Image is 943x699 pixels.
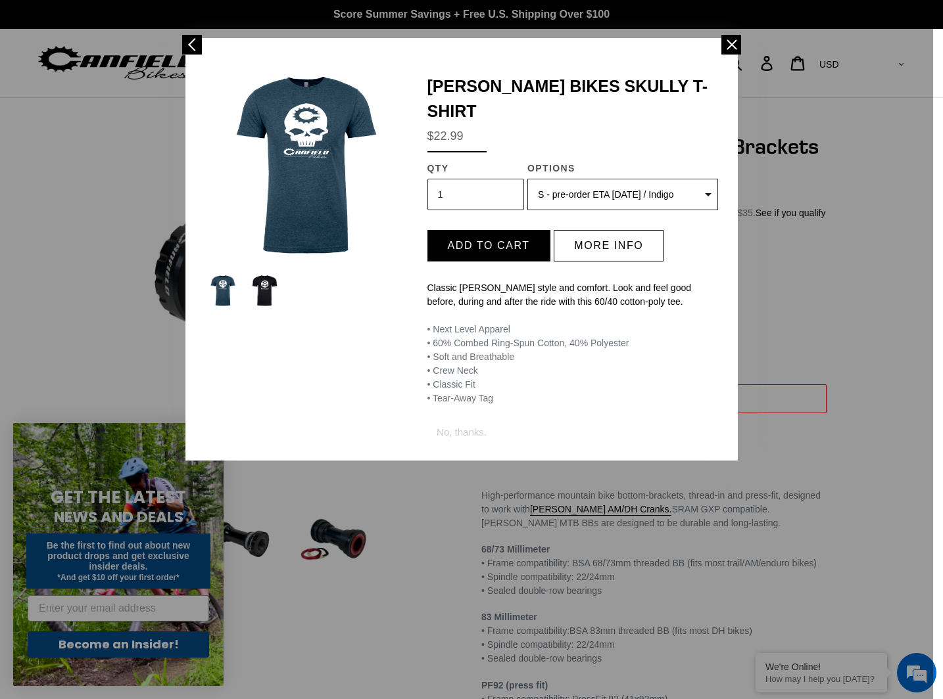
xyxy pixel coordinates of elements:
div: Options [527,162,718,175]
textarea: Type your message and hit 'Enter' [7,359,251,405]
span: • 60% Combed Ring-Spun Cotton, 40% Polyester • Soft and Breathable • Crew Neck • Classic Fit • Te... [427,338,629,403]
button: Add to cart [427,230,550,261]
button: More info [554,230,664,261]
span: We're online! [76,166,181,298]
div: [PERSON_NAME] Bikes Skully T-Shirt [427,74,718,124]
span: $22.99 [427,129,464,143]
p: • Next Level Apparel [427,309,718,405]
img: d_696896380_company_1647369064580_696896380 [42,66,75,99]
div: Classic [PERSON_NAME] style and comfort. Look and feel good before, during and after the ride wit... [427,281,718,309]
div: Navigation go back [14,72,34,92]
div: Chat with us now [88,74,241,91]
div: Minimize live chat window [216,7,247,38]
img: Canfield-Skully-T-Indigo-Next-Level.jpg [205,64,408,267]
div: No, thanks. [437,415,487,440]
div: QTY [427,162,524,175]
